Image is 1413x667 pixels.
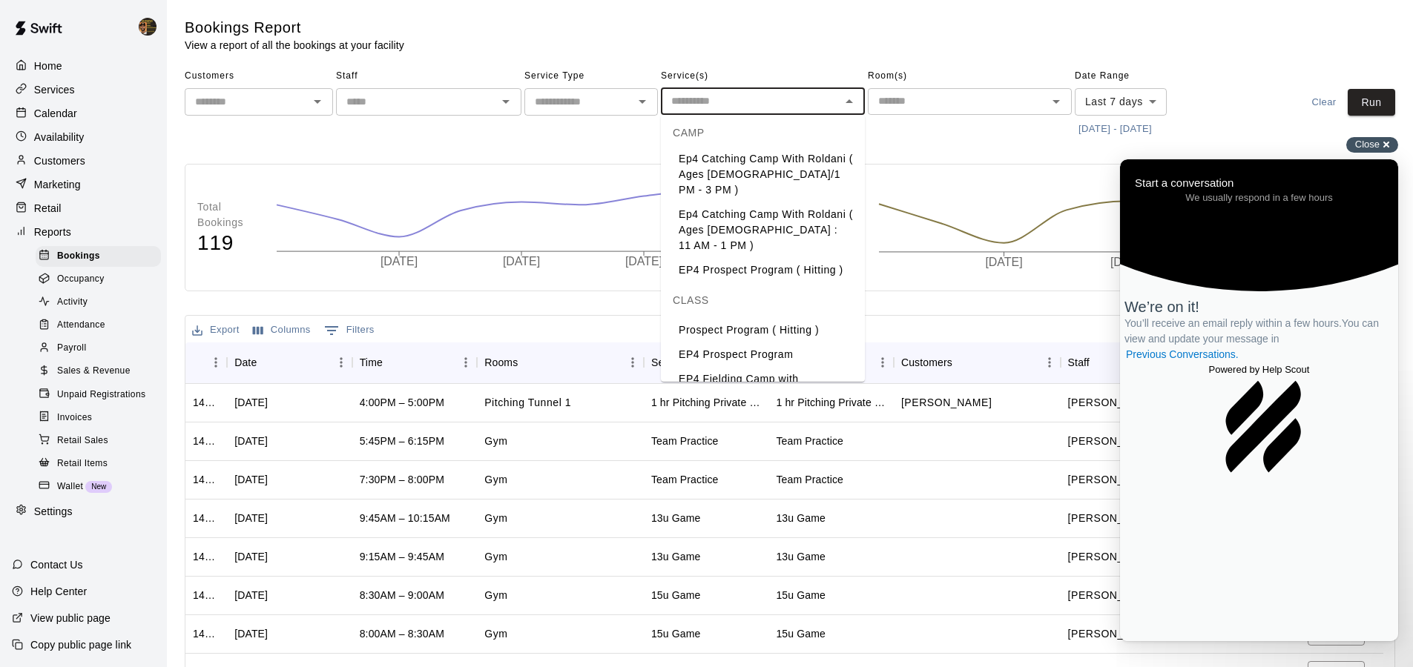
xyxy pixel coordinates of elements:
p: Gym [484,549,507,565]
p: Gym [484,472,507,488]
p: Gym [484,588,507,603]
span: Activity [57,295,88,310]
span: Customers [185,64,333,88]
div: 1438954 [193,511,220,525]
a: Occupancy [36,268,167,291]
div: Marketing [12,173,155,196]
p: Gym [484,434,507,449]
div: Reports [12,221,155,243]
div: WalletNew [36,477,161,497]
h4: 119 [197,230,261,256]
span: Room(s) [868,64,1072,88]
div: Activity [36,292,161,313]
button: Menu [455,351,477,374]
p: Home [34,59,62,73]
div: 9:45AM – 10:15AM [360,511,450,525]
div: 15u Game [776,588,826,603]
div: Time [360,342,383,383]
p: Retail [34,201,62,216]
span: Staff [336,64,521,88]
button: Clear [1300,89,1348,116]
p: Contact Us [30,557,83,572]
div: 7:30PM – 8:00PM [360,472,444,487]
p: Copy public page link [30,637,131,652]
span: Retail Items [57,457,108,471]
div: 15u Game [776,626,826,641]
h5: Bookings Report [185,18,404,38]
tspan: [DATE] [626,256,663,268]
div: Rooms [477,342,644,383]
a: Calendar [12,102,155,125]
a: Bookings [36,245,167,268]
span: Date Range [1075,64,1205,88]
span: Wallet [57,479,83,494]
span: Sales & Revenue [57,364,131,379]
a: Retail Items [36,452,167,475]
button: Show filters [320,319,378,342]
button: Menu [205,351,227,374]
p: Total Bookings [197,199,261,230]
a: WalletNew [36,475,167,498]
span: New [85,482,112,491]
button: Close [1346,137,1398,153]
span: Payroll [57,341,86,356]
p: Jason Ramos [1068,549,1159,565]
div: 9:15AM – 9:45AM [360,549,444,564]
p: Stephen Alemais [1068,472,1159,488]
div: Sun, Sep 14, 2025 [234,626,268,641]
p: Availability [34,130,85,145]
iframe: Help Scout Beacon - Live Chat, Contact Form, and Knowledge Base [1120,159,1398,641]
a: Attendance [36,314,167,337]
div: 1438946 [193,626,220,641]
tspan: [DATE] [381,256,418,268]
tspan: [DATE] [1110,256,1147,269]
div: Availability [12,126,155,148]
p: Julio ( Ricky ) Eusebio [1068,395,1362,411]
p: Stephen Alemais [1068,588,1159,603]
button: Menu [330,351,352,374]
button: Open [1046,91,1067,112]
div: Sun, Sep 14, 2025 [234,588,268,603]
button: [DATE] - [DATE] [1075,118,1156,141]
li: Ep4 Catching Camp With Roldani ( Ages [DEMOGRAPHIC_DATA]/1 PM - 3 PM ) [661,147,865,202]
li: EP4 Fielding Camp with [PERSON_NAME] ( ages [DEMOGRAPHIC_DATA] ) [661,367,865,422]
p: Gym [484,511,507,526]
div: 5:45PM – 6:15PM [360,434,444,448]
tspan: [DATE] [986,256,1023,269]
p: Services [34,82,75,97]
div: Services [12,79,155,101]
p: Calendar [34,106,77,121]
button: Sort [1090,352,1110,373]
a: Settings [12,500,155,522]
span: Retail Sales [57,434,108,448]
button: Open [632,91,653,112]
div: 13u Game [651,511,701,525]
button: Open [495,91,516,112]
p: Gym [484,626,507,642]
div: 13u Game [776,549,826,564]
div: 1 hr Pitching Private Lesson [776,395,886,410]
div: Bookings [36,246,161,267]
a: Retail [12,197,155,219]
a: Customers [12,150,155,172]
tspan: [DATE] [504,256,541,268]
div: Home [12,55,155,77]
span: Service(s) [661,64,865,88]
button: Sort [952,352,973,373]
button: Menu [1038,351,1061,374]
div: 1438972 [193,472,220,487]
div: Fri, Sep 19, 2025 [234,434,268,448]
button: Menu [622,351,644,374]
div: 8:30AM – 9:00AM [360,588,444,603]
div: Fri, Sep 19, 2025 [234,395,268,410]
div: Time [352,342,478,383]
div: Sun, Sep 14, 2025 [234,549,268,564]
a: Payroll [36,337,167,360]
div: Unpaid Registrations [36,385,161,405]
